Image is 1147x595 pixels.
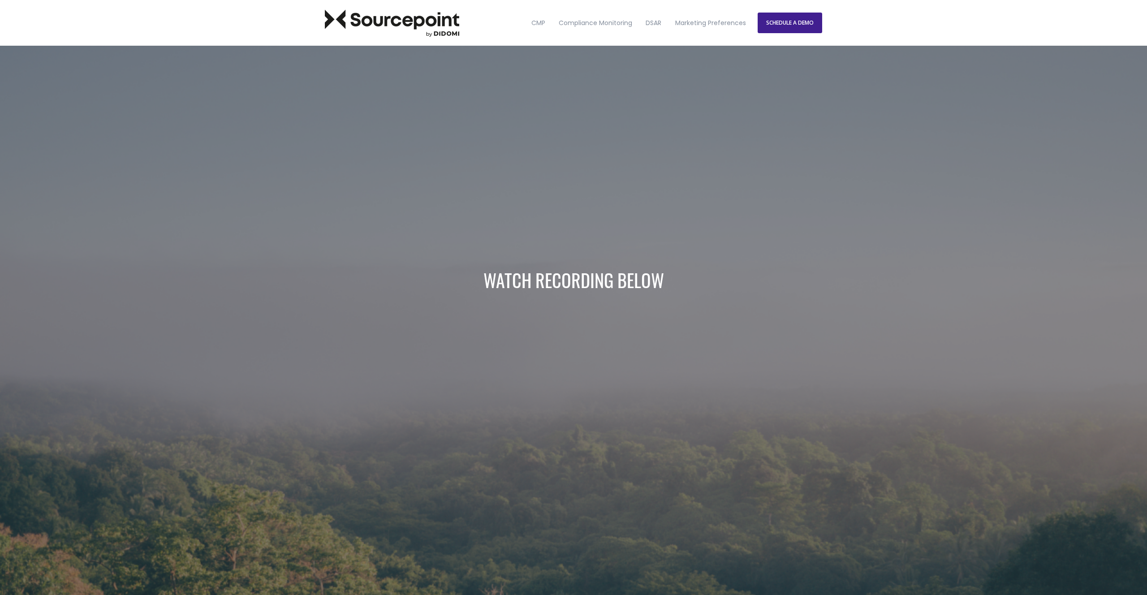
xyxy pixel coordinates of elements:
[525,4,551,42] a: CMP
[367,268,780,292] h1: WATCH RECORDING BELOW
[669,4,751,42] a: Marketing Preferences
[640,4,667,42] a: DSAR
[553,4,638,42] a: Compliance Monitoring
[478,301,669,407] iframe: [Webinar] What Tracking Technologies Could Cost You
[325,9,459,37] img: Sourcepoint Logo Dark
[758,13,822,33] a: SCHEDULE A DEMO
[525,4,752,42] nav: Desktop navigation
